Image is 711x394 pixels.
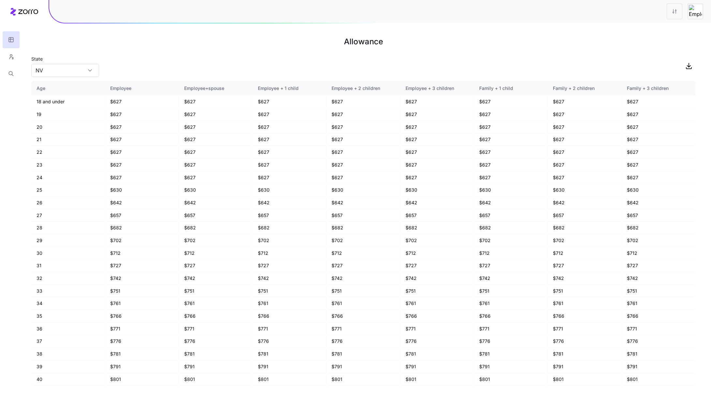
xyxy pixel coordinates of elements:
td: $702 [179,234,253,247]
td: $727 [548,259,621,272]
td: $751 [548,285,621,298]
td: $771 [622,323,695,335]
td: $657 [400,209,474,222]
td: $627 [253,133,326,146]
td: $627 [105,171,179,184]
td: $781 [622,348,695,360]
td: $642 [253,197,326,209]
td: $751 [105,285,179,298]
td: $657 [474,209,548,222]
td: $627 [105,133,179,146]
td: $727 [622,259,695,272]
td: $657 [622,209,695,222]
td: $627 [105,146,179,159]
td: $742 [105,272,179,285]
td: $627 [253,159,326,171]
td: $630 [548,184,621,197]
td: $627 [326,95,400,108]
td: $776 [253,335,326,348]
td: $682 [548,222,621,234]
td: $627 [548,171,621,184]
td: $627 [400,159,474,171]
td: 35 [31,310,105,323]
td: $627 [400,95,474,108]
td: $801 [326,373,400,386]
td: $627 [253,121,326,134]
td: $627 [326,159,400,171]
td: 23 [31,159,105,171]
td: $761 [474,297,548,310]
td: 18 and under [31,95,105,108]
td: $751 [253,285,326,298]
td: $642 [105,197,179,209]
td: $627 [179,146,253,159]
td: $761 [622,297,695,310]
td: $742 [179,272,253,285]
td: $627 [548,159,621,171]
td: 32 [31,272,105,285]
td: 20 [31,121,105,134]
td: $776 [105,335,179,348]
td: $712 [400,247,474,260]
td: $627 [548,95,621,108]
td: $771 [105,323,179,335]
td: $642 [326,197,400,209]
td: $682 [105,222,179,234]
td: $627 [179,171,253,184]
td: $776 [622,335,695,348]
div: Employee [110,85,173,92]
td: $627 [622,95,695,108]
td: $791 [253,360,326,373]
td: $627 [253,146,326,159]
td: $627 [474,171,548,184]
td: $742 [622,272,695,285]
td: $627 [474,95,548,108]
td: $761 [400,297,474,310]
td: $801 [179,373,253,386]
td: $627 [548,146,621,159]
td: $702 [474,234,548,247]
td: $627 [179,108,253,121]
td: $630 [253,184,326,197]
td: $712 [179,247,253,260]
div: Employee + 3 children [406,85,468,92]
td: $766 [253,310,326,323]
td: $781 [179,348,253,360]
td: $801 [253,373,326,386]
td: 28 [31,222,105,234]
td: $627 [179,121,253,134]
td: $627 [179,159,253,171]
div: Age [37,85,99,92]
td: 40 [31,373,105,386]
td: $727 [179,259,253,272]
td: $642 [179,197,253,209]
td: $761 [326,297,400,310]
td: 27 [31,209,105,222]
td: $627 [622,108,695,121]
td: $771 [548,323,621,335]
td: $776 [474,335,548,348]
td: $627 [622,146,695,159]
td: $727 [105,259,179,272]
td: $771 [179,323,253,335]
td: $627 [474,133,548,146]
td: $627 [326,146,400,159]
td: $627 [474,159,548,171]
td: $657 [105,209,179,222]
td: $630 [622,184,695,197]
td: $657 [326,209,400,222]
td: 36 [31,323,105,335]
td: $702 [105,234,179,247]
label: State [31,55,43,63]
div: Family + 2 children [553,85,616,92]
td: 39 [31,360,105,373]
td: $791 [548,360,621,373]
td: $630 [474,184,548,197]
td: $781 [326,348,400,360]
td: $761 [105,297,179,310]
td: $727 [326,259,400,272]
td: $627 [253,95,326,108]
td: $712 [622,247,695,260]
td: $657 [253,209,326,222]
td: $771 [474,323,548,335]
